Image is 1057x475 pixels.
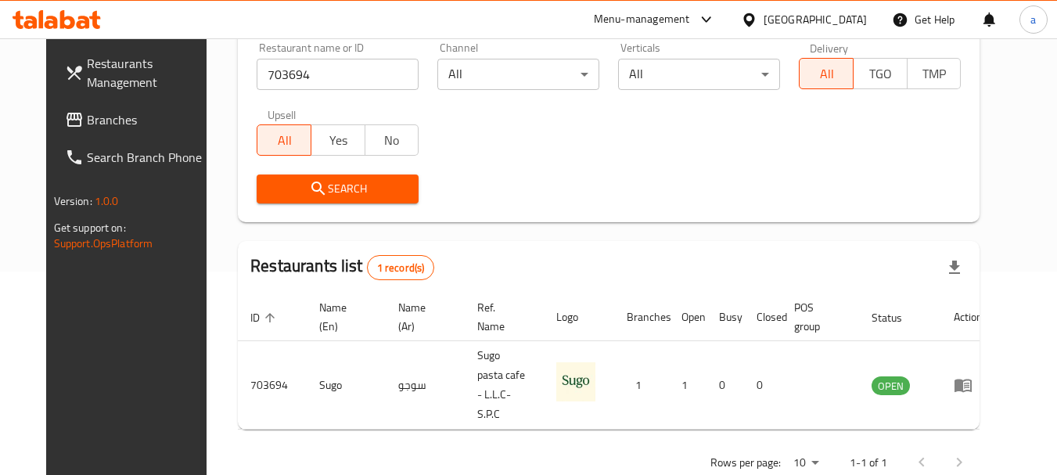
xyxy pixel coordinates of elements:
[1030,11,1036,28] span: a
[787,452,825,475] div: Rows per page:
[914,63,955,85] span: TMP
[311,124,365,156] button: Yes
[810,42,849,53] label: Delivery
[465,341,544,430] td: Sugo pasta cafe - L.L.C-S.P.C
[954,376,983,394] div: Menu
[257,124,311,156] button: All
[307,341,386,430] td: Sugo
[710,453,781,473] p: Rows per page:
[669,293,706,341] th: Open
[936,249,973,286] div: Export file
[268,109,297,120] label: Upsell
[386,341,465,430] td: سوجو
[872,308,922,327] span: Status
[52,139,223,176] a: Search Branch Phone
[238,293,995,430] table: enhanced table
[706,341,744,430] td: 0
[853,58,908,89] button: TGO
[372,129,413,152] span: No
[872,376,910,395] div: OPEN
[87,148,210,167] span: Search Branch Phone
[744,341,782,430] td: 0
[250,308,280,327] span: ID
[806,63,847,85] span: All
[860,63,901,85] span: TGO
[257,59,419,90] input: Search for restaurant name or ID..
[799,58,854,89] button: All
[319,298,367,336] span: Name (En)
[872,377,910,395] span: OPEN
[238,341,307,430] td: 703694
[367,255,435,280] div: Total records count
[54,191,92,211] span: Version:
[614,293,669,341] th: Branches
[318,129,359,152] span: Yes
[269,179,406,199] span: Search
[706,293,744,341] th: Busy
[764,11,867,28] div: [GEOGRAPHIC_DATA]
[95,191,119,211] span: 1.0.0
[744,293,782,341] th: Closed
[614,341,669,430] td: 1
[669,341,706,430] td: 1
[437,59,599,90] div: All
[87,110,210,129] span: Branches
[54,233,153,254] a: Support.OpsPlatform
[850,453,887,473] p: 1-1 of 1
[594,10,690,29] div: Menu-management
[941,293,995,341] th: Action
[556,362,595,401] img: Sugo
[87,54,210,92] span: Restaurants Management
[794,298,840,336] span: POS group
[368,261,434,275] span: 1 record(s)
[907,58,962,89] button: TMP
[257,175,419,203] button: Search
[618,59,780,90] div: All
[365,124,419,156] button: No
[52,45,223,101] a: Restaurants Management
[250,254,434,280] h2: Restaurants list
[264,129,305,152] span: All
[54,218,126,238] span: Get support on:
[398,298,446,336] span: Name (Ar)
[52,101,223,139] a: Branches
[544,293,614,341] th: Logo
[477,298,525,336] span: Ref. Name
